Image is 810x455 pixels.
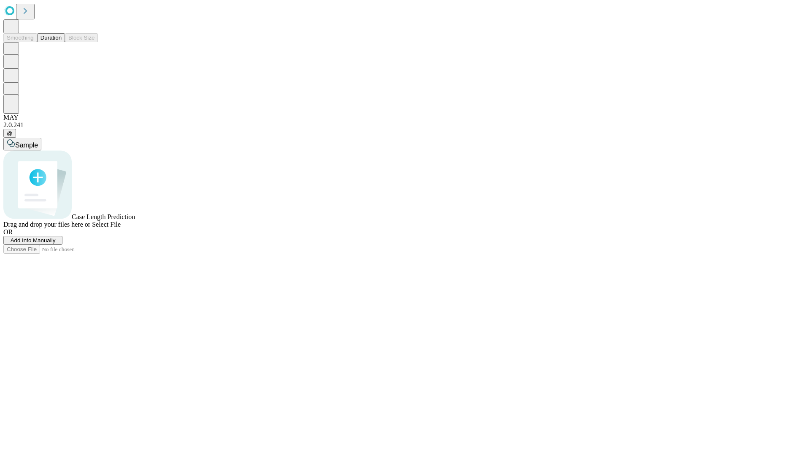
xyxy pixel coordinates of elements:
[3,33,37,42] button: Smoothing
[92,221,121,228] span: Select File
[72,213,135,220] span: Case Length Prediction
[65,33,98,42] button: Block Size
[3,114,807,121] div: MAY
[7,130,13,136] span: @
[3,228,13,236] span: OR
[3,221,90,228] span: Drag and drop your files here or
[3,129,16,138] button: @
[3,236,62,245] button: Add Info Manually
[11,237,56,244] span: Add Info Manually
[3,121,807,129] div: 2.0.241
[3,138,41,150] button: Sample
[37,33,65,42] button: Duration
[15,142,38,149] span: Sample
